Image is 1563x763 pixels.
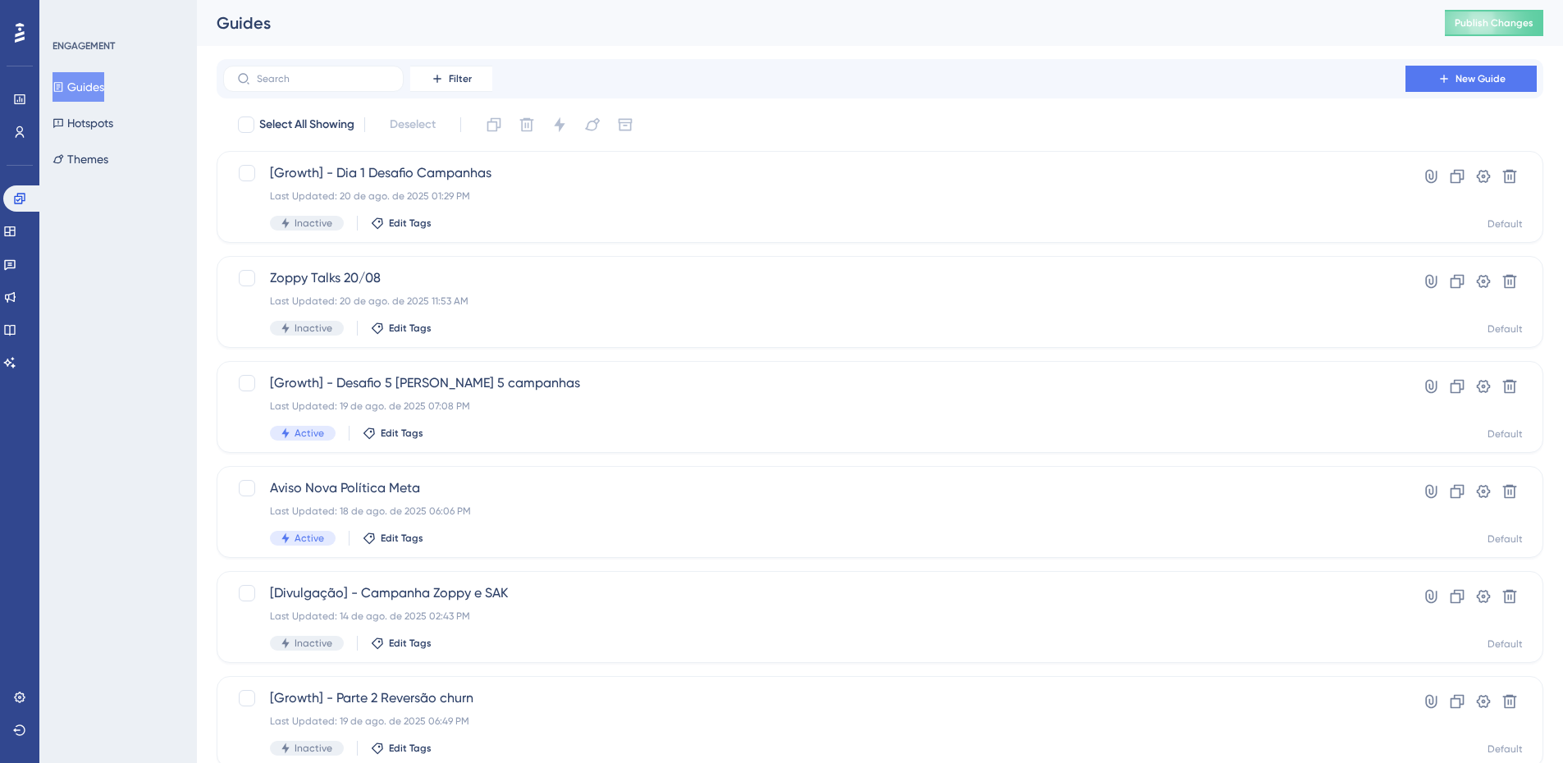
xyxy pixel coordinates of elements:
[371,322,432,335] button: Edit Tags
[53,72,104,102] button: Guides
[295,742,332,755] span: Inactive
[270,190,1359,203] div: Last Updated: 20 de ago. de 2025 01:29 PM
[270,715,1359,728] div: Last Updated: 19 de ago. de 2025 06:49 PM
[270,688,1359,708] span: [Growth] - Parte 2 Reversão churn
[1488,742,1523,756] div: Default
[270,505,1359,518] div: Last Updated: 18 de ago. de 2025 06:06 PM
[270,400,1359,413] div: Last Updated: 19 de ago. de 2025 07:08 PM
[257,73,390,85] input: Search
[381,532,423,545] span: Edit Tags
[410,66,492,92] button: Filter
[1445,10,1543,36] button: Publish Changes
[295,322,332,335] span: Inactive
[1455,16,1533,30] span: Publish Changes
[270,295,1359,308] div: Last Updated: 20 de ago. de 2025 11:53 AM
[389,217,432,230] span: Edit Tags
[375,110,450,139] button: Deselect
[1405,66,1537,92] button: New Guide
[1488,532,1523,546] div: Default
[371,217,432,230] button: Edit Tags
[371,637,432,650] button: Edit Tags
[363,532,423,545] button: Edit Tags
[53,108,113,138] button: Hotspots
[389,637,432,650] span: Edit Tags
[270,583,1359,603] span: [Divulgação] - Campanha Zoppy e SAK
[259,115,354,135] span: Select All Showing
[1488,322,1523,336] div: Default
[389,322,432,335] span: Edit Tags
[270,610,1359,623] div: Last Updated: 14 de ago. de 2025 02:43 PM
[390,115,436,135] span: Deselect
[270,478,1359,498] span: Aviso Nova Política Meta
[270,163,1359,183] span: [Growth] - Dia 1 Desafio Campanhas
[1488,217,1523,231] div: Default
[53,39,115,53] div: ENGAGEMENT
[1488,427,1523,441] div: Default
[217,11,1404,34] div: Guides
[295,532,324,545] span: Active
[371,742,432,755] button: Edit Tags
[295,637,332,650] span: Inactive
[363,427,423,440] button: Edit Tags
[449,72,472,85] span: Filter
[381,427,423,440] span: Edit Tags
[1456,72,1506,85] span: New Guide
[389,742,432,755] span: Edit Tags
[270,373,1359,393] span: [Growth] - Desafio 5 [PERSON_NAME] 5 campanhas
[295,427,324,440] span: Active
[295,217,332,230] span: Inactive
[53,144,108,174] button: Themes
[270,268,1359,288] span: Zoppy Talks 20/08
[1488,637,1523,651] div: Default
